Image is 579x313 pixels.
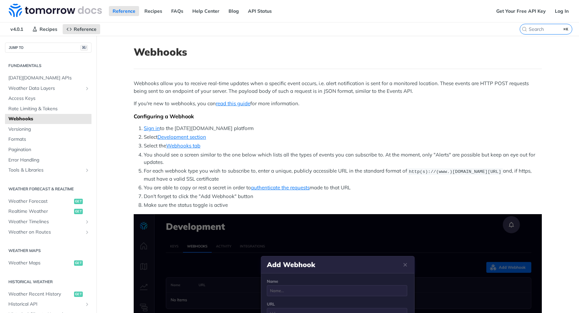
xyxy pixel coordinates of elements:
button: Show subpages for Tools & Libraries [84,168,90,173]
a: Weather on RoutesShow subpages for Weather on Routes [5,227,91,237]
span: Realtime Weather [8,208,72,215]
button: Show subpages for Historical API [84,302,90,307]
span: http(s)://(www.)[DOMAIN_NAME][URL] [409,169,501,174]
span: ⌘/ [80,45,88,51]
span: Tools & Libraries [8,167,83,174]
span: Formats [8,136,90,143]
a: Access Keys [5,93,91,104]
span: Webhooks [8,116,90,122]
a: Help Center [189,6,223,16]
li: Make sure the status toggle is active [144,201,542,209]
span: Weather Timelines [8,218,83,225]
span: Pagination [8,146,90,153]
span: get [74,260,83,266]
span: Weather Maps [8,260,72,266]
a: Development section [157,134,206,140]
kbd: ⌘K [562,26,570,33]
a: Recipes [28,24,61,34]
span: Reference [74,26,96,32]
img: Tomorrow.io Weather API Docs [9,4,102,17]
a: Weather Forecastget [5,196,91,206]
li: Don't forget to click the "Add Webhook" button [144,193,542,200]
a: Sign in [144,125,160,131]
span: Versioning [8,126,90,133]
h2: Weather Forecast & realtime [5,186,91,192]
a: [DATE][DOMAIN_NAME] APIs [5,73,91,83]
span: Weather Data Layers [8,85,83,92]
a: Webhooks tab [166,142,200,149]
li: You are able to copy or rest a secret in order to made to that URL [144,184,542,192]
span: v4.0.1 [7,24,27,34]
li: to the [DATE][DOMAIN_NAME] platform [144,125,542,132]
a: Rate Limiting & Tokens [5,104,91,114]
a: authenticate the requests [251,184,310,191]
a: Versioning [5,124,91,134]
button: Show subpages for Weather Data Layers [84,86,90,91]
a: Webhooks [5,114,91,124]
span: Weather on Routes [8,229,83,236]
a: Weather TimelinesShow subpages for Weather Timelines [5,217,91,227]
a: Weather Data LayersShow subpages for Weather Data Layers [5,83,91,93]
a: API Status [244,6,275,16]
span: Access Keys [8,95,90,102]
a: Weather Recent Historyget [5,289,91,299]
a: Tools & LibrariesShow subpages for Tools & Libraries [5,165,91,175]
button: Show subpages for Weather on Routes [84,230,90,235]
a: FAQs [168,6,187,16]
a: Formats [5,134,91,144]
span: Weather Forecast [8,198,72,205]
button: Show subpages for Weather Timelines [84,219,90,225]
li: For each webhook type you wish to subscribe to, enter a unique, publicly accessible URL in the st... [144,167,542,183]
a: Reference [63,24,100,34]
a: Get Your Free API Key [493,6,550,16]
a: Recipes [141,6,166,16]
a: Weather Mapsget [5,258,91,268]
h1: Webhooks [134,46,542,58]
svg: Search [522,26,527,32]
a: Reference [109,6,139,16]
span: Historical API [8,301,83,308]
a: Error Handling [5,155,91,165]
span: Error Handling [8,157,90,164]
a: Pagination [5,145,91,155]
div: Configuring a Webhook [134,113,542,120]
li: Select [144,133,542,141]
p: Webhooks allow you to receive real-time updates when a specific event occurs, i.e. alert notifica... [134,80,542,95]
h2: Fundamentals [5,63,91,69]
span: [DATE][DOMAIN_NAME] APIs [8,75,90,81]
span: get [74,292,83,297]
li: Select the [144,142,542,150]
li: You should see a screen similar to the one below which lists all the types of events you can subs... [144,151,542,166]
span: Weather Recent History [8,291,72,298]
a: Realtime Weatherget [5,206,91,216]
a: read this guide [216,100,250,107]
span: get [74,199,83,204]
button: JUMP TO⌘/ [5,43,91,53]
a: Blog [225,6,243,16]
a: Log In [551,6,572,16]
span: Rate Limiting & Tokens [8,106,90,112]
span: Recipes [40,26,57,32]
h2: Historical Weather [5,279,91,285]
p: If you're new to webhooks, you can for more information. [134,100,542,108]
span: get [74,209,83,214]
a: Historical APIShow subpages for Historical API [5,299,91,309]
h2: Weather Maps [5,248,91,254]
